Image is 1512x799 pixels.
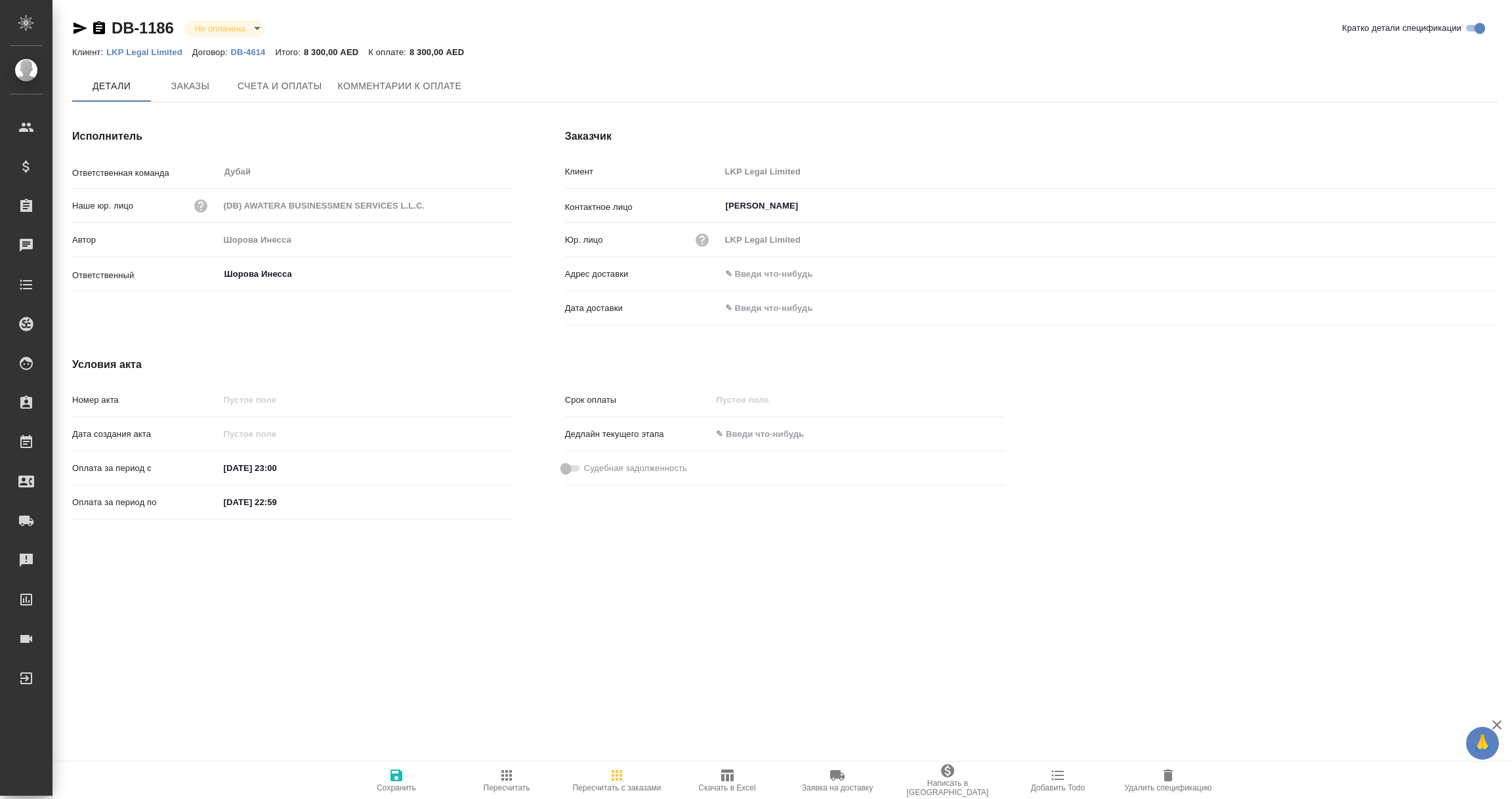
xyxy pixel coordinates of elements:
p: Итого: [275,47,303,57]
p: Автор [72,234,219,247]
input: Пустое поле [219,424,334,443]
a: DB-1186 [112,19,174,37]
p: LKP Legal Limited [106,47,192,57]
p: Ответственная команда [72,167,219,180]
p: К оплате: [368,47,409,57]
p: Наше юр. лицо [72,199,133,213]
h4: Исполнитель [72,129,513,144]
input: Пустое поле [219,196,513,215]
h4: Заказчик [565,129,1498,144]
button: Скопировать ссылку для ЯМессенджера [72,20,88,36]
input: Пустое поле [721,162,1498,181]
button: Скопировать ссылку [91,20,107,36]
input: Пустое поле [721,230,1498,249]
h4: Условия акта [72,357,1005,373]
p: Срок оплаты [565,394,712,407]
p: Оплата за период по [72,496,219,509]
p: Адрес доставки [565,268,721,281]
input: ✎ Введи что-нибудь [721,264,1498,283]
div: Не оплачена [184,20,265,37]
p: 8 300,00 AED [409,47,474,57]
span: Судебная задолженность [584,462,687,475]
span: Детали [80,78,143,94]
p: Дата доставки [565,302,721,315]
p: Дата создания акта [72,428,219,441]
span: 🙏 [1471,729,1494,757]
span: Заказы [159,78,222,94]
input: ✎ Введи что-нибудь [219,493,334,512]
button: Open [505,273,508,276]
p: Оплата за период с [72,462,219,475]
input: ✎ Введи что-нибудь [219,459,334,478]
p: Клиент: [72,47,106,57]
span: Комментарии к оплате [338,78,462,94]
a: LKP Legal Limited [106,46,192,57]
span: Счета и оплаты [238,78,322,94]
input: ✎ Введи что-нибудь [711,424,826,443]
p: Номер акта [72,394,219,407]
input: Пустое поле [711,390,826,409]
p: Юр. лицо [565,234,603,247]
p: Контактное лицо [565,201,721,214]
button: 🙏 [1466,727,1499,760]
a: DB-4614 [230,46,275,57]
p: 8 300,00 AED [304,47,368,57]
span: Кратко детали спецификации [1342,22,1461,35]
p: Договор: [192,47,231,57]
p: DB-4614 [230,47,275,57]
button: Open [1490,205,1493,207]
p: Ответственный [72,269,219,282]
input: ✎ Введи что-нибудь [721,298,835,318]
button: Не оплачена [191,23,249,34]
p: Дедлайн текущего этапа [565,428,712,441]
input: Пустое поле [219,390,513,409]
p: Клиент [565,165,721,178]
input: Пустое поле [219,230,513,249]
